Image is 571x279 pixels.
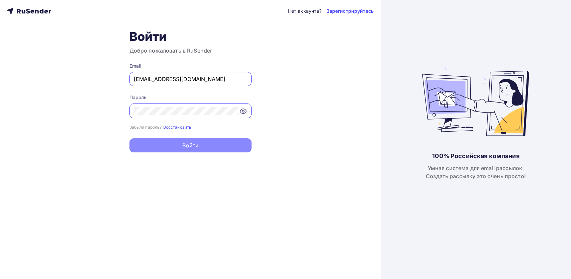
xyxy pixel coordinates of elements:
a: Зарегистрируйтесь [326,8,374,14]
input: Укажите свой email [134,75,247,83]
small: Забыли пароль? [129,125,162,130]
h1: Войти [129,29,252,44]
div: 100% Российская компания [432,152,519,160]
div: Пароль [129,94,252,101]
h3: Добро пожаловать в RuSender [129,47,252,55]
small: Восстановить [163,125,192,130]
a: Восстановить [163,124,192,130]
div: Умная система для email рассылок. Создать рассылку это очень просто! [426,164,526,180]
div: Email [129,63,252,69]
button: Войти [129,138,252,152]
div: Нет аккаунта? [288,8,322,14]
